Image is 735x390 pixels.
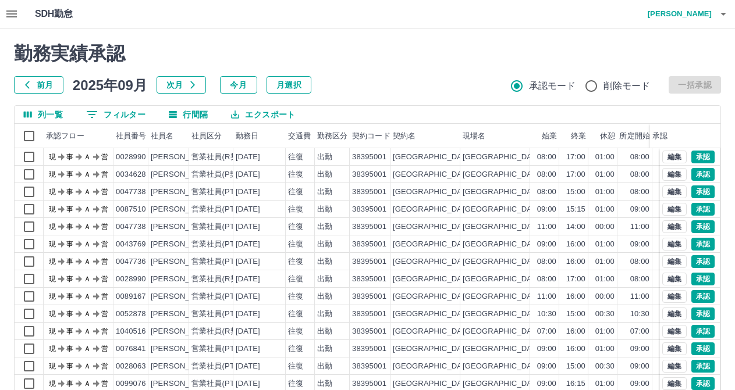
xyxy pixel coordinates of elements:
[595,361,615,372] div: 00:30
[191,361,253,372] div: 営業社員(PT契約)
[66,275,73,283] text: 事
[101,188,108,196] text: 営
[662,185,687,198] button: 編集
[537,309,556,320] div: 10:30
[101,292,108,300] text: 営
[352,378,386,389] div: 38395001
[352,169,386,180] div: 38395001
[352,152,386,163] div: 38395001
[691,203,715,216] button: 承認
[49,223,56,231] text: 現
[84,205,91,213] text: Ａ
[288,344,303,355] div: 往復
[595,187,615,198] div: 01:00
[101,170,108,178] text: 営
[191,204,253,215] div: 営業社員(PT契約)
[566,274,585,285] div: 17:00
[101,257,108,266] text: 営
[151,187,214,198] div: [PERSON_NAME]
[66,188,73,196] text: 事
[566,239,585,250] div: 16:00
[352,256,386,267] div: 38395001
[537,169,556,180] div: 08:00
[619,124,650,148] div: 所定開始
[191,256,253,267] div: 営業社員(PT契約)
[691,307,715,320] button: 承認
[288,378,303,389] div: 往復
[691,377,715,390] button: 承認
[101,327,108,335] text: 営
[84,345,91,353] text: Ａ
[317,204,332,215] div: 出勤
[236,239,260,250] div: [DATE]
[542,124,557,148] div: 始業
[101,275,108,283] text: 営
[116,124,147,148] div: 社員番号
[113,124,148,148] div: 社員番号
[84,275,91,283] text: Ａ
[630,204,649,215] div: 09:00
[116,221,146,232] div: 0047738
[662,273,687,285] button: 編集
[66,223,73,231] text: 事
[151,239,214,250] div: [PERSON_NAME]
[691,220,715,233] button: 承認
[151,291,214,302] div: [PERSON_NAME]
[317,344,332,355] div: 出勤
[600,124,615,148] div: 休憩
[101,240,108,248] text: 営
[317,187,332,198] div: 出勤
[49,362,56,370] text: 現
[101,153,108,161] text: 営
[151,169,214,180] div: [PERSON_NAME]
[101,345,108,353] text: 営
[49,292,56,300] text: 現
[393,344,473,355] div: [GEOGRAPHIC_DATA]
[288,361,303,372] div: 往復
[191,124,222,148] div: 社員区分
[317,309,332,320] div: 出勤
[84,170,91,178] text: Ａ
[151,274,214,285] div: [PERSON_NAME]
[630,152,649,163] div: 08:00
[66,310,73,318] text: 事
[191,239,253,250] div: 営業社員(PT契約)
[236,124,258,148] div: 勤務日
[463,274,684,285] div: [GEOGRAPHIC_DATA]障害者休養ホーム[GEOGRAPHIC_DATA]
[537,152,556,163] div: 08:00
[317,256,332,267] div: 出勤
[15,106,72,123] button: 列選択
[463,152,684,163] div: [GEOGRAPHIC_DATA]障害者休養ホーム[GEOGRAPHIC_DATA]
[73,76,147,94] h5: 2025年09月
[662,342,687,355] button: 編集
[288,309,303,320] div: 往復
[66,345,73,353] text: 事
[662,307,687,320] button: 編集
[66,205,73,213] text: 事
[288,291,303,302] div: 往復
[84,362,91,370] text: Ａ
[317,169,332,180] div: 出勤
[49,205,56,213] text: 現
[662,151,687,163] button: 編集
[288,239,303,250] div: 往復
[236,361,260,372] div: [DATE]
[662,220,687,233] button: 編集
[393,256,473,267] div: [GEOGRAPHIC_DATA]
[84,310,91,318] text: Ａ
[595,309,615,320] div: 00:30
[566,169,585,180] div: 17:00
[691,325,715,338] button: 承認
[537,361,556,372] div: 09:00
[288,256,303,267] div: 往復
[537,204,556,215] div: 09:00
[662,325,687,338] button: 編集
[191,291,253,302] div: 営業社員(PT契約)
[84,257,91,266] text: Ａ
[463,378,684,389] div: [GEOGRAPHIC_DATA]障害者休養ホーム[GEOGRAPHIC_DATA]
[191,221,253,232] div: 営業社員(PT契約)
[116,187,146,198] div: 0047738
[393,169,473,180] div: [GEOGRAPHIC_DATA]
[393,221,473,232] div: [GEOGRAPHIC_DATA]
[537,239,556,250] div: 09:00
